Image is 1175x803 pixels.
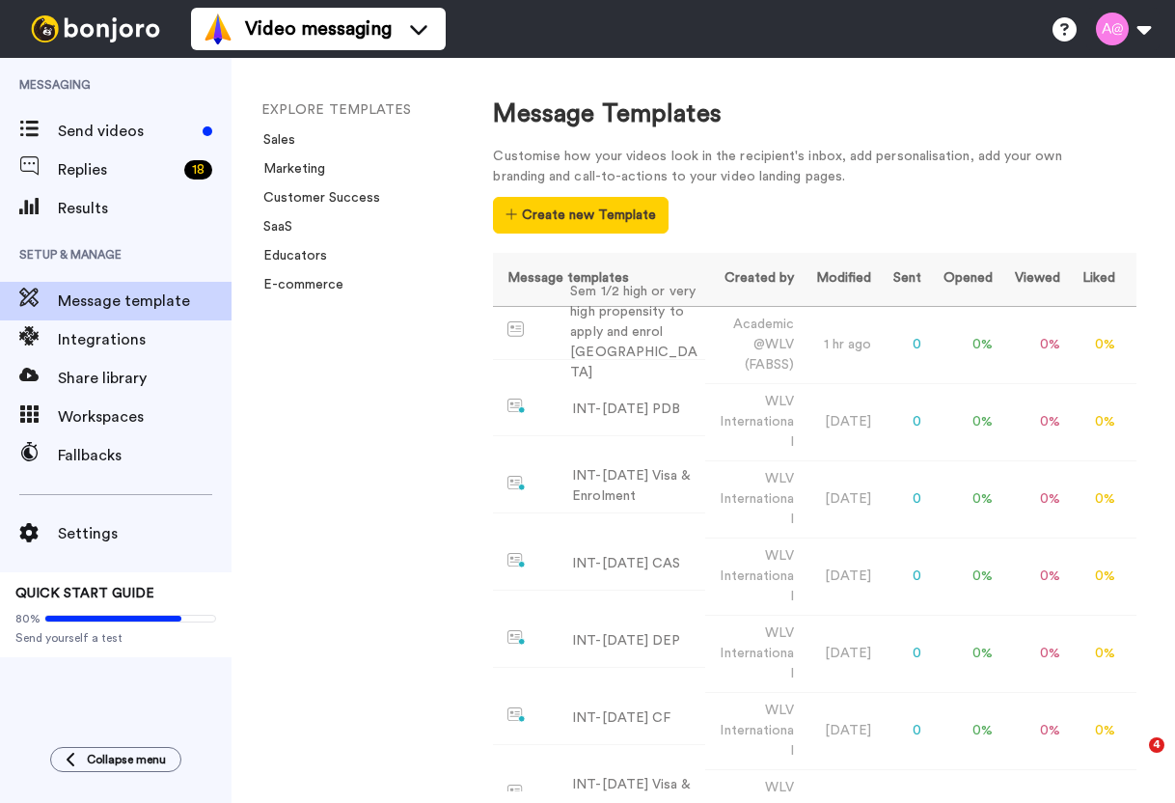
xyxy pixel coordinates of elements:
[1068,460,1123,538] td: 0 %
[720,415,794,449] span: International
[184,160,212,180] div: 18
[1000,383,1068,460] td: 0 %
[261,100,522,121] li: EXPLORE TEMPLATES
[58,522,232,545] span: Settings
[507,630,526,646] img: nextgen-template.svg
[879,306,929,383] td: 0
[705,692,802,769] td: WLV
[58,197,232,220] span: Results
[58,290,232,313] span: Message template
[15,630,216,646] span: Send yourself a test
[705,306,802,383] td: Academic
[705,538,802,615] td: WLV
[507,553,526,568] img: nextgen-template.svg
[802,692,879,769] td: [DATE]
[929,460,1000,538] td: 0 %
[203,14,233,44] img: vm-color.svg
[507,785,526,800] img: nextgen-template.svg
[929,253,1000,306] th: Opened
[58,158,177,181] span: Replies
[1000,460,1068,538] td: 0 %
[720,569,794,603] span: International
[252,191,380,205] a: Customer Success
[929,692,1000,769] td: 0 %
[23,15,168,42] img: bj-logo-header-white.svg
[705,383,802,460] td: WLV
[1000,538,1068,615] td: 0 %
[507,321,524,337] img: Message-temps.svg
[507,707,526,723] img: nextgen-template.svg
[15,587,154,600] span: QUICK START GUIDE
[252,220,292,234] a: SaaS
[802,306,879,383] td: 1 hr ago
[493,97,1136,132] div: Message Templates
[572,554,680,574] div: INT-[DATE] CAS
[58,444,232,467] span: Fallbacks
[252,133,295,147] a: Sales
[1000,692,1068,769] td: 0 %
[720,492,794,526] span: International
[570,282,697,383] div: Sem 1/2 high or very high propensity to apply and enrol [GEOGRAPHIC_DATA]
[572,708,670,729] div: INT-[DATE] CF
[1000,253,1068,306] th: Viewed
[929,538,1000,615] td: 0 %
[252,249,327,263] a: Educators
[929,615,1000,692] td: 0 %
[507,399,526,414] img: nextgen-template.svg
[879,692,929,769] td: 0
[1000,615,1068,692] td: 0 %
[705,460,802,538] td: WLV
[802,460,879,538] td: [DATE]
[572,466,697,507] div: INT-[DATE] Visa & Enrolment
[720,647,794,680] span: International
[1068,692,1123,769] td: 0 %
[879,383,929,460] td: 0
[705,253,802,306] th: Created by
[15,611,41,626] span: 80%
[879,253,929,306] th: Sent
[507,476,526,491] img: nextgen-template.svg
[802,253,879,306] th: Modified
[929,383,1000,460] td: 0 %
[745,338,795,372] span: @WLV (FABSS)
[58,367,232,390] span: Share library
[802,538,879,615] td: [DATE]
[1068,538,1123,615] td: 0 %
[572,631,680,651] div: INT-[DATE] DEP
[572,400,680,420] div: INT-[DATE] PDB
[929,306,1000,383] td: 0 %
[493,197,668,234] button: Create new Template
[705,615,802,692] td: WLV
[493,253,705,306] th: Message templates
[802,383,879,460] td: [DATE]
[802,615,879,692] td: [DATE]
[1068,253,1123,306] th: Liked
[58,328,232,351] span: Integrations
[1109,737,1156,784] iframe: Intercom live chat
[87,752,166,767] span: Collapse menu
[1068,306,1123,383] td: 0 %
[493,147,1091,187] div: Customise how your videos look in the recipient's inbox, add personalisation, add your own brandi...
[50,747,181,772] button: Collapse menu
[720,724,794,758] span: International
[1068,615,1123,692] td: 0 %
[879,615,929,692] td: 0
[252,162,325,176] a: Marketing
[58,120,195,143] span: Send videos
[1149,737,1164,753] span: 4
[58,405,232,429] span: Workspaces
[879,538,929,615] td: 0
[879,460,929,538] td: 0
[245,15,392,42] span: Video messaging
[252,278,343,291] a: E-commerce
[1000,306,1068,383] td: 0 %
[1068,383,1123,460] td: 0 %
